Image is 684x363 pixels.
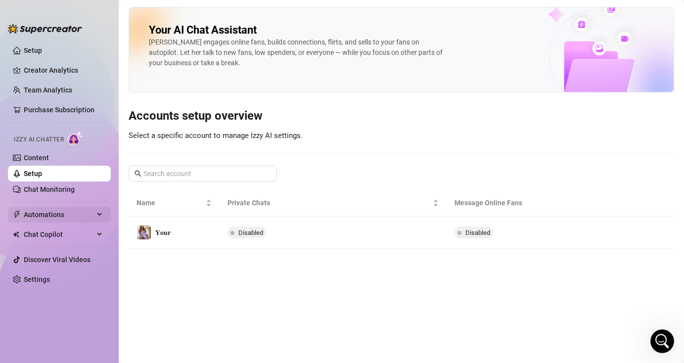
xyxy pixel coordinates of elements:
div: [PERSON_NAME] engages online fans, builds connections, flirts, and sells to your fans on autopilo... [149,37,446,68]
iframe: Intercom live chat [650,329,674,353]
span: Select a specific account to manage Izzy AI settings. [129,131,303,140]
th: Name [129,189,220,217]
span: Name [137,197,204,208]
a: Settings [24,275,50,283]
span: Chat Copilot [24,227,94,242]
span: 𝐘𝐨𝐮𝐫 [155,228,171,236]
img: Chat Copilot [13,231,19,238]
span: thunderbolt [13,211,21,219]
span: Private Chats [228,197,431,208]
th: Message Online Fans [447,189,598,217]
a: Creator Analytics [24,62,103,78]
a: Setup [24,170,42,178]
a: Purchase Subscription [24,102,103,118]
img: logo-BBDzfeDw.svg [8,24,82,34]
img: 𝐘𝐨𝐮𝐫 [137,226,151,239]
a: Content [24,154,49,162]
a: Setup [24,46,42,54]
input: Search account [143,168,263,179]
a: Discover Viral Videos [24,256,91,264]
span: Automations [24,207,94,223]
a: Chat Monitoring [24,185,75,193]
h3: Accounts setup overview [129,108,674,124]
span: Disabled [238,229,263,236]
th: Private Chats [220,189,447,217]
span: Izzy AI Chatter [14,135,64,144]
h2: Your AI Chat Assistant [149,23,257,37]
span: search [135,170,141,177]
img: AI Chatter [68,131,83,145]
span: Disabled [465,229,490,236]
a: Team Analytics [24,86,72,94]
